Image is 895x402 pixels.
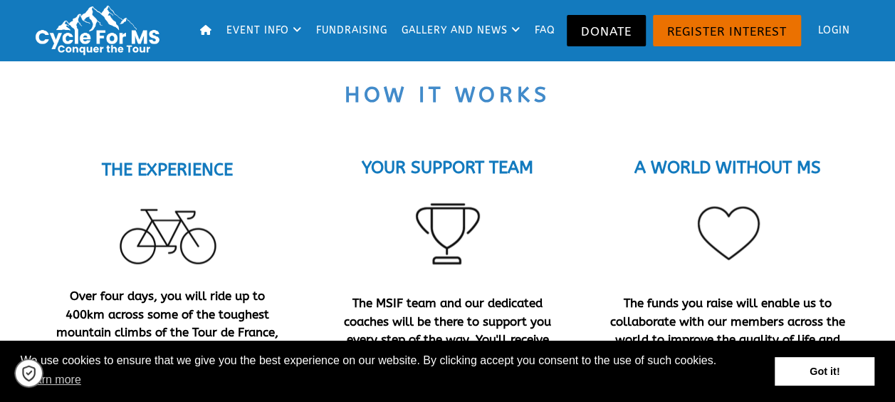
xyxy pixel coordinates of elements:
a: Login [805,7,856,54]
a: Donate [567,15,646,46]
span: The funds you raise will enable us to collaborate with our members across the world to improve th... [610,295,845,401]
span: We use cookies to ensure that we give you the best experience on our website. By clicking accept ... [21,352,775,391]
img: 3cc2aa6b6a148fb93e5df84589218b98.png [394,177,501,284]
img: c33ee1a4bcb46f4abf8ec3c01f67d10a.png [114,180,221,287]
a: Cookie settings [14,359,43,388]
img: 86458c59cb1811561905baa9e44df905.png [674,177,781,284]
a: learn more about cookies [21,369,83,391]
span: How it works [345,82,550,108]
strong: Over four days, you will ride up to 400km across some of the toughest mountain climbs of the Tour... [56,288,278,357]
img: Logo [29,4,172,57]
a: dismiss cookie message [775,357,874,386]
span: . [610,295,845,401]
a: Register Interest [653,15,801,46]
span: The MSIF team and our dedicated coaches will be there to support you every step of the way. You'l... [329,295,566,401]
strong: YOUR SUPPORT TEAM [362,157,533,177]
span: THE EXPERIENCE [102,159,233,179]
strong: A WORLD WITHOUT MS [634,157,821,177]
